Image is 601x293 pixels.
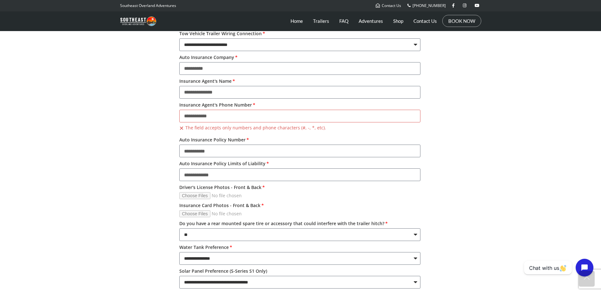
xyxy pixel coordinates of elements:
label: Auto Insurance Policy Number [179,137,249,143]
p: Southeast Overland Adventures [120,2,176,10]
a: [PHONE_NUMBER] [407,3,446,8]
label: Insurance Agent's Phone Number [179,102,255,108]
label: Solar Panel Preference (S-Series S1 Only) [179,268,267,274]
span: The field accepts only numbers and phone characters (#, -, *, etc). [179,126,326,130]
label: Water Tank Preference [179,244,232,251]
a: Contact Us [376,3,401,8]
a: Shop [393,13,403,29]
span: [PHONE_NUMBER] [412,3,446,8]
a: Trailers [313,13,329,29]
label: Insurance Card Photos - Front & Back [179,202,264,209]
label: Insurance Agent's Name [179,78,235,84]
a: FAQ [339,13,348,29]
a: Adventures [359,13,383,29]
label: Do you have a rear mounted spare tire or accessory that could interfere with the trailer hitch? [179,220,388,227]
span: Contact Us [382,3,401,8]
a: Home [291,13,303,29]
label: Tow Vehicle Trailer Wiring Connection [179,30,265,37]
a: BOOK NOW [448,18,475,24]
img: Southeast Overland Adventures [120,16,156,26]
label: Auto Insurance Policy Limits of Liability [179,160,269,167]
a: Contact Us [413,13,437,29]
label: Driver's License Photos - Front & Back [179,184,265,191]
label: Auto Insurance Company [179,54,238,61]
